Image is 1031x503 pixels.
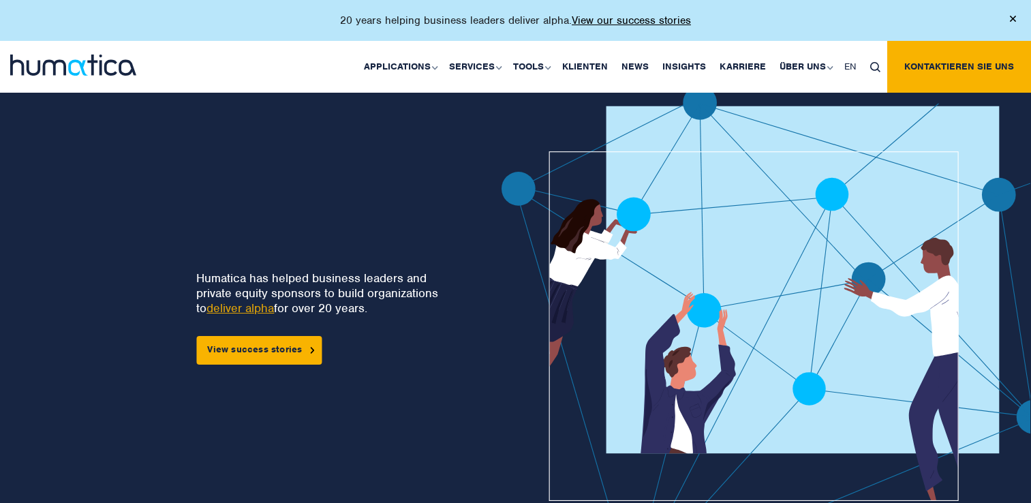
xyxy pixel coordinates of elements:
[887,41,1031,93] a: Kontaktieren Sie uns
[555,41,615,93] a: Klienten
[506,41,555,93] a: Tools
[340,14,691,27] p: 20 years helping business leaders deliver alpha.
[656,41,713,93] a: Insights
[442,41,506,93] a: Services
[844,61,857,72] span: EN
[615,41,656,93] a: News
[196,336,322,365] a: View success stories
[713,41,773,93] a: Karriere
[310,347,314,353] img: arrowicon
[357,41,442,93] a: Applications
[572,14,691,27] a: View our success stories
[870,62,880,72] img: search_icon
[773,41,837,93] a: Über uns
[837,41,863,93] a: EN
[10,55,136,76] img: logo
[206,301,274,316] a: deliver alpha
[196,271,445,316] p: Humatica has helped business leaders and private equity sponsors to build organizations to for ov...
